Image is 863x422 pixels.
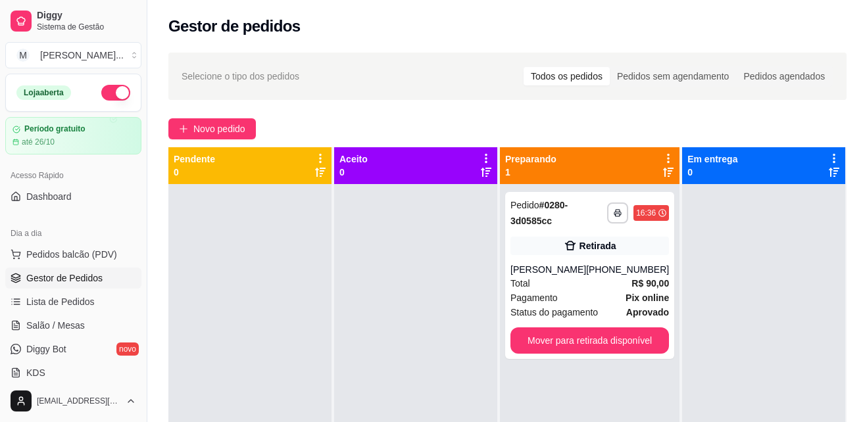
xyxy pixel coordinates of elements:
[505,152,556,166] p: Preparando
[579,239,616,252] div: Retirada
[687,166,737,179] p: 0
[24,124,86,134] article: Período gratuito
[5,315,141,336] a: Salão / Mesas
[40,49,124,62] div: [PERSON_NAME] ...
[26,271,103,285] span: Gestor de Pedidos
[26,295,95,308] span: Lista de Pedidos
[26,319,85,332] span: Salão / Mesas
[510,263,586,276] div: [PERSON_NAME]
[631,278,669,289] strong: R$ 90,00
[5,42,141,68] button: Select a team
[610,67,736,85] div: Pedidos sem agendamento
[179,124,188,133] span: plus
[626,293,669,303] strong: Pix online
[5,244,141,265] button: Pedidos balcão (PDV)
[510,200,539,210] span: Pedido
[37,10,136,22] span: Diggy
[26,366,45,379] span: KDS
[26,342,66,356] span: Diggy Bot
[5,117,141,154] a: Período gratuitoaté 26/10
[193,122,245,136] span: Novo pedido
[174,166,215,179] p: 0
[16,85,71,100] div: Loja aberta
[586,263,669,276] div: [PHONE_NUMBER]
[168,118,256,139] button: Novo pedido
[37,22,136,32] span: Sistema de Gestão
[5,268,141,289] a: Gestor de Pedidos
[5,186,141,207] a: Dashboard
[22,137,55,147] article: até 26/10
[339,152,368,166] p: Aceito
[26,190,72,203] span: Dashboard
[168,16,301,37] h2: Gestor de pedidos
[5,362,141,383] a: KDS
[5,165,141,186] div: Acesso Rápido
[174,152,215,166] p: Pendente
[182,69,299,83] span: Selecione o tipo dos pedidos
[5,339,141,360] a: Diggy Botnovo
[5,5,141,37] a: DiggySistema de Gestão
[626,307,669,317] strong: aprovado
[510,305,598,319] span: Status do pagamento
[5,291,141,312] a: Lista de Pedidos
[5,385,141,417] button: [EMAIL_ADDRESS][DOMAIN_NAME]
[524,67,610,85] div: Todos os pedidos
[505,166,556,179] p: 1
[636,208,656,218] div: 16:36
[5,223,141,244] div: Dia a dia
[736,67,832,85] div: Pedidos agendados
[101,85,130,101] button: Alterar Status
[37,396,120,406] span: [EMAIL_ADDRESS][DOMAIN_NAME]
[16,49,30,62] span: M
[510,200,568,226] strong: # 0280-3d0585cc
[510,327,669,354] button: Mover para retirada disponível
[687,152,737,166] p: Em entrega
[339,166,368,179] p: 0
[510,276,530,291] span: Total
[510,291,558,305] span: Pagamento
[26,248,117,261] span: Pedidos balcão (PDV)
